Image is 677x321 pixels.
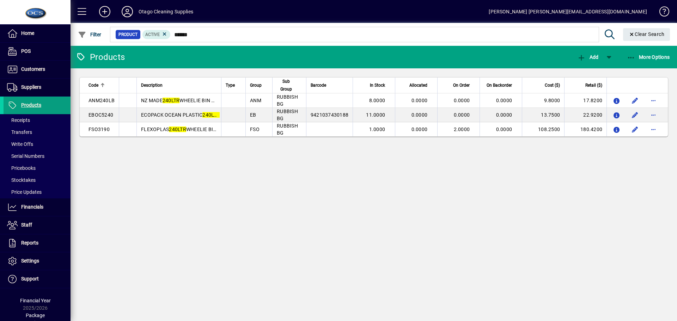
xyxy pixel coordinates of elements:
div: Allocated [400,81,434,89]
td: 180.4200 [564,122,606,136]
button: Edit [629,124,641,135]
span: ANM240LB [89,98,115,103]
span: Financials [21,204,43,210]
span: RUBBISH BG [277,123,298,136]
button: More options [648,95,659,106]
em: 240LTR [202,112,220,118]
div: Products [76,51,125,63]
span: Stocktakes [7,177,36,183]
td: 108.2500 [522,122,564,136]
span: ECOPACK OCEAN PLASTIC BIN LINERS [141,112,246,118]
a: Pricebooks [4,162,71,174]
span: Filter [78,32,102,37]
span: Suppliers [21,84,41,90]
span: Clear Search [629,31,665,37]
span: 0.0000 [454,112,470,118]
button: More options [648,124,659,135]
span: On Backorder [487,81,512,89]
span: NZ MADE WHEELIE BIN LINER 38MU [141,98,240,103]
span: FSO [250,126,260,132]
span: 0.0000 [454,98,470,103]
em: 240LTR [169,126,186,132]
span: ANM [250,98,261,103]
span: 2.0000 [454,126,470,132]
em: 240LTR [163,98,180,103]
span: 0.0000 [496,112,512,118]
a: Financials [4,198,71,216]
div: Barcode [311,81,348,89]
span: Package [26,313,45,318]
div: [PERSON_NAME] [PERSON_NAME][EMAIL_ADDRESS][DOMAIN_NAME] [489,6,647,17]
a: Stocktakes [4,174,71,186]
span: Reports [21,240,38,246]
div: Group [250,81,268,89]
button: Edit [629,95,641,106]
span: POS [21,48,31,54]
mat-chip: Activation Status: Active [142,30,171,39]
span: More Options [627,54,670,60]
td: 13.7500 [522,108,564,122]
a: POS [4,43,71,60]
td: 9.8000 [522,93,564,108]
a: Reports [4,234,71,252]
button: Add [93,5,116,18]
span: Transfers [7,129,32,135]
span: EB [250,112,256,118]
span: Support [21,276,39,282]
span: Price Updates [7,189,42,195]
a: Price Updates [4,186,71,198]
span: 9421037430188 [311,112,348,118]
button: More options [648,109,659,121]
span: Settings [21,258,39,264]
div: Sub Group [277,78,302,93]
span: Sub Group [277,78,295,93]
span: EBOC5240 [89,112,113,118]
div: Code [89,81,115,89]
span: RUBBISH BG [277,94,298,107]
span: Group [250,81,262,89]
span: Home [21,30,34,36]
div: On Order [442,81,476,89]
span: On Order [453,81,470,89]
span: 11.0000 [366,112,385,118]
button: Profile [116,5,139,18]
span: In Stock [370,81,385,89]
button: More Options [625,51,672,63]
span: 0.0000 [496,98,512,103]
div: On Backorder [484,81,518,89]
span: Product [118,31,138,38]
div: In Stock [357,81,391,89]
div: Description [141,81,217,89]
span: 1.0000 [369,126,385,132]
a: Suppliers [4,79,71,96]
span: Financial Year [20,298,51,303]
span: Type [226,81,235,89]
span: Description [141,81,163,89]
span: FLEXOPLAS WHEELIE BIN BAGS 35MU [141,126,245,132]
span: 0.0000 [411,98,428,103]
button: Add [575,51,600,63]
div: Type [226,81,241,89]
span: Barcode [311,81,326,89]
span: Cost ($) [545,81,560,89]
span: 0.0000 [411,112,428,118]
span: Staff [21,222,32,228]
span: 8.0000 [369,98,385,103]
span: Retail ($) [585,81,602,89]
span: Allocated [409,81,427,89]
button: Edit [629,109,641,121]
a: Knowledge Base [654,1,668,24]
td: 22.9200 [564,108,606,122]
button: Filter [76,28,103,41]
span: Write Offs [7,141,33,147]
a: Write Offs [4,138,71,150]
span: RUBBISH BG [277,109,298,121]
a: Settings [4,252,71,270]
a: Transfers [4,126,71,138]
span: Code [89,81,98,89]
span: 0.0000 [411,126,428,132]
span: Add [577,54,598,60]
span: Active [145,32,160,37]
span: 0.0000 [496,126,512,132]
span: Serial Numbers [7,153,44,159]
